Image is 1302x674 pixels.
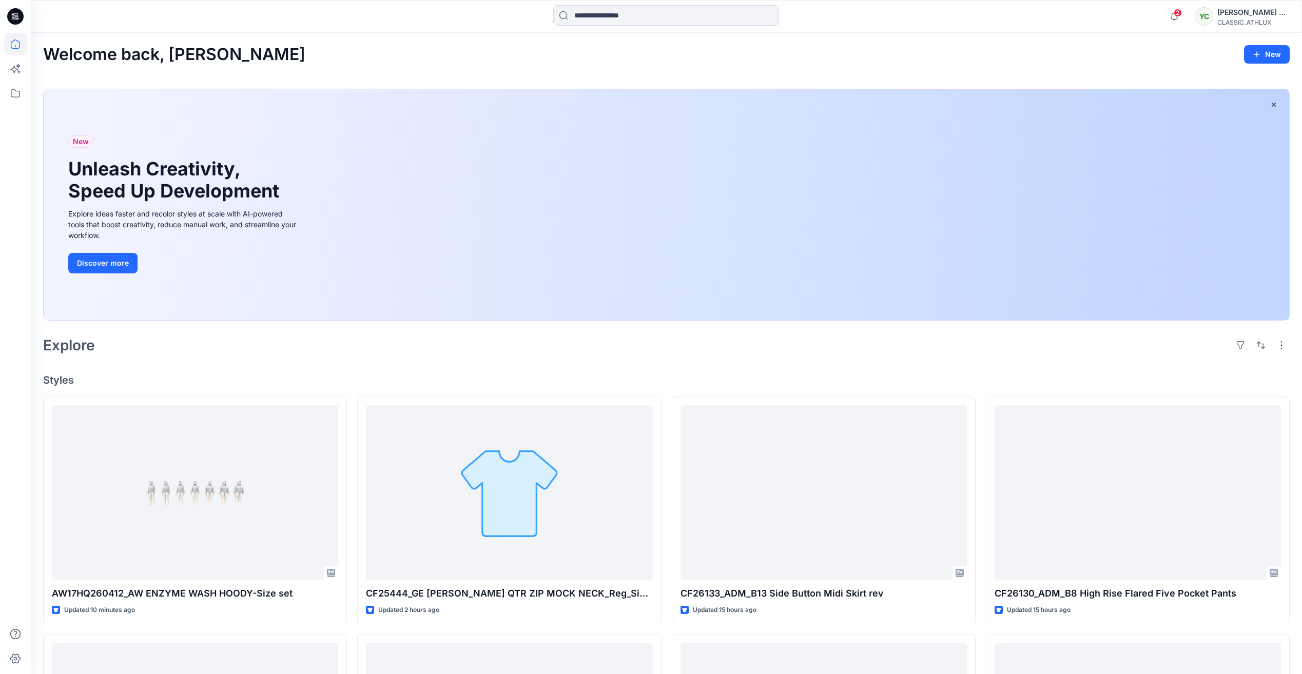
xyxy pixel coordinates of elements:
[1174,9,1182,17] span: 2
[52,405,338,580] a: AW17HQ260412_AW ENZYME WASH HOODY-Size set
[366,405,652,580] a: CF25444_GE TERRY QTR ZIP MOCK NECK_Reg_Size set
[1195,7,1213,26] div: YC
[366,586,652,601] p: CF25444_GE [PERSON_NAME] QTR ZIP MOCK NECK_Reg_Size set
[681,586,967,601] p: CF26133_ADM_B13 Side Button Midi Skirt rev
[378,605,439,616] p: Updated 2 hours ago
[73,135,89,148] span: New
[43,337,95,353] h2: Explore
[1217,6,1289,18] div: [PERSON_NAME] Cfai
[68,158,284,202] h1: Unleash Creativity, Speed Up Development
[43,374,1290,386] h4: Styles
[995,586,1281,601] p: CF26130_ADM_B8 High Rise Flared Five Pocket Pants
[68,253,299,273] a: Discover more
[52,586,338,601] p: AW17HQ260412_AW ENZYME WASH HOODY-Size set
[43,45,305,64] h2: Welcome back, [PERSON_NAME]
[64,605,135,616] p: Updated 10 minutes ago
[68,208,299,241] div: Explore ideas faster and recolor styles at scale with AI-powered tools that boost creativity, red...
[1217,18,1289,26] div: CLASSIC_ATHLUX
[1007,605,1071,616] p: Updated 15 hours ago
[68,253,138,273] button: Discover more
[693,605,756,616] p: Updated 15 hours ago
[1244,45,1290,64] button: New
